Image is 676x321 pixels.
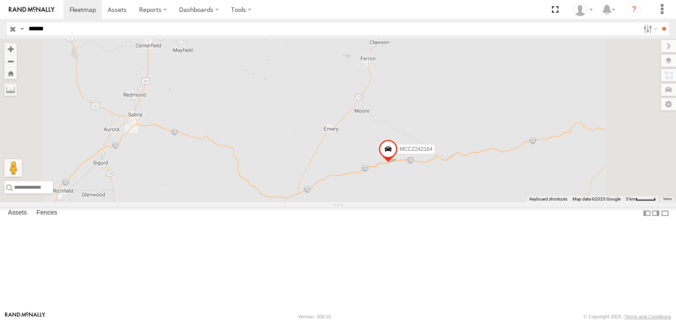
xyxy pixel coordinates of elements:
[651,207,660,219] label: Dock Summary Table to the Right
[623,196,658,202] button: Map Scale: 5 km per 42 pixels
[570,3,596,16] div: Zulema McIntosch
[661,98,676,110] label: Map Settings
[4,84,17,96] label: Measure
[18,22,26,35] label: Search Query
[625,314,671,319] a: Terms and Conditions
[663,197,672,201] a: Terms (opens in new tab)
[529,196,567,202] button: Keyboard shortcuts
[661,207,669,219] label: Hide Summary Table
[4,67,17,79] button: Zoom Home
[573,197,621,201] span: Map data ©2025 Google
[584,314,671,319] div: © Copyright 2025 -
[626,197,636,201] span: 5 km
[4,55,17,67] button: Zoom out
[32,207,62,219] label: Fences
[4,43,17,55] button: Zoom in
[4,159,22,177] button: Drag Pegman onto the map to open Street View
[643,207,651,219] label: Dock Summary Table to the Left
[4,207,31,219] label: Assets
[298,314,331,319] div: Version: 308.01
[640,22,659,35] label: Search Filter Options
[400,146,433,152] span: MCCZ242164
[627,3,641,17] i: ?
[5,312,45,321] a: Visit our Website
[9,7,55,13] img: rand-logo.svg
